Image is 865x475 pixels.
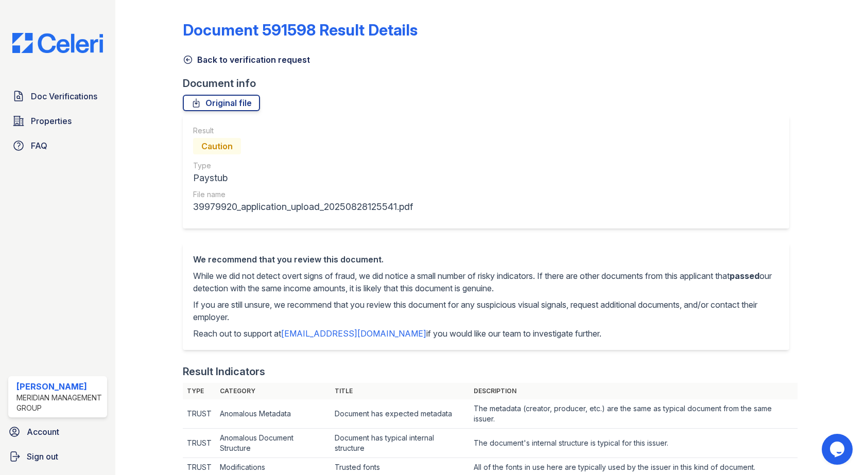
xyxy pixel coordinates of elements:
div: Caution [193,138,241,154]
a: Account [4,421,111,442]
td: The metadata (creator, producer, etc.) are the same as typical document from the same issuer. [470,399,798,429]
a: Original file [183,95,260,111]
td: Anomalous Metadata [216,399,330,429]
div: [PERSON_NAME] [16,380,103,393]
p: While we did not detect overt signs of fraud, we did notice a small number of risky indicators. I... [193,270,778,294]
p: If you are still unsure, we recommend that you review this document for any suspicious visual sig... [193,298,778,323]
th: Description [470,383,798,399]
th: Type [183,383,216,399]
a: [EMAIL_ADDRESS][DOMAIN_NAME] [281,328,426,339]
span: Sign out [27,450,58,463]
th: Category [216,383,330,399]
span: Account [27,426,59,438]
td: The document's internal structure is typical for this issuer. [470,429,798,458]
div: Result [193,126,413,136]
div: We recommend that you review this document. [193,253,778,266]
div: 39979920_application_upload_20250828125541.pdf [193,200,413,214]
div: File name [193,189,413,200]
span: Properties [31,115,72,127]
a: Back to verification request [183,54,310,66]
iframe: chat widget [822,434,855,465]
td: Document has typical internal structure [331,429,470,458]
span: Doc Verifications [31,90,97,102]
td: Anomalous Document Structure [216,429,330,458]
span: passed [730,271,759,281]
div: Paystub [193,171,413,185]
a: Properties [8,111,107,131]
div: Type [193,161,413,171]
td: TRUST [183,429,216,458]
p: Reach out to support at if you would like our team to investigate further. [193,327,778,340]
span: FAQ [31,139,47,152]
div: Meridian Management Group [16,393,103,413]
div: Document info [183,76,797,91]
a: Document 591598 Result Details [183,21,418,39]
a: Sign out [4,446,111,467]
div: Result Indicators [183,364,265,379]
td: Document has expected metadata [331,399,470,429]
a: Doc Verifications [8,86,107,107]
a: FAQ [8,135,107,156]
td: TRUST [183,399,216,429]
th: Title [331,383,470,399]
img: CE_Logo_Blue-a8612792a0a2168367f1c8372b55b34899dd931a85d93a1a3d3e32e68fde9ad4.png [4,33,111,53]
